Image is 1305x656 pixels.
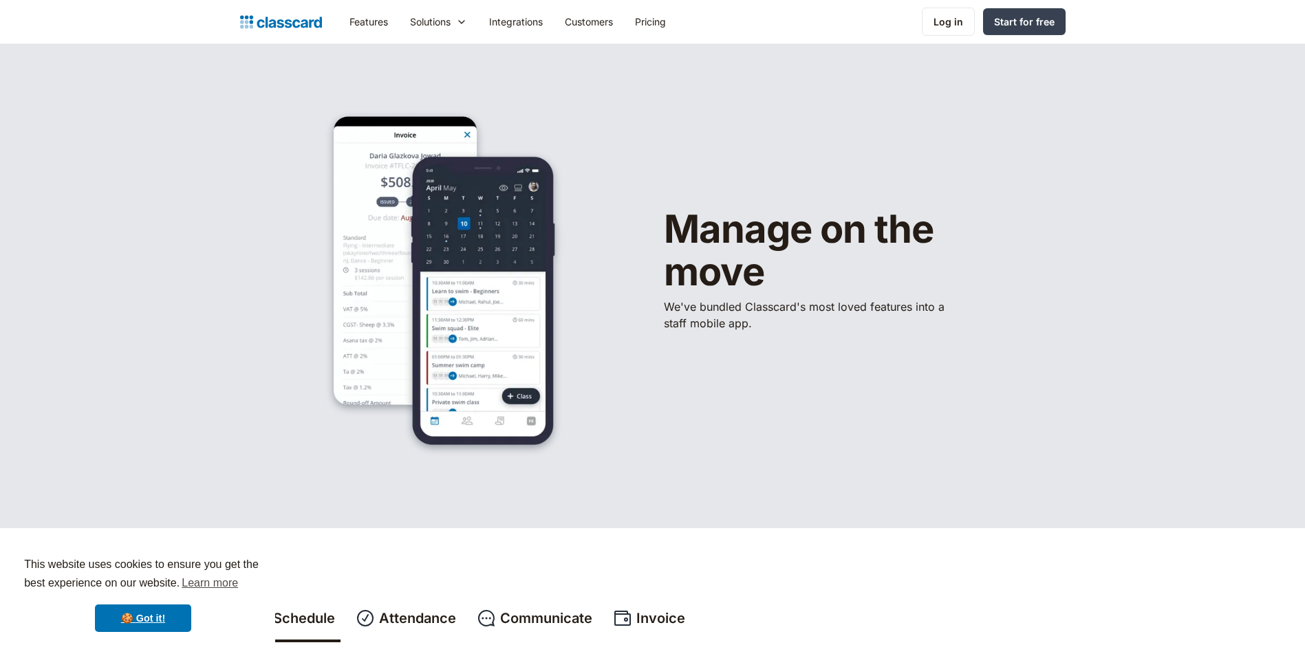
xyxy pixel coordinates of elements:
p: We've bundled ​Classcard's most loved features into a staff mobile app. [664,298,953,331]
h1: Manage on the move [664,208,1022,293]
a: home [240,12,322,32]
div: Log in [934,14,963,29]
div: Attendance [379,608,456,628]
div: Invoice [636,608,685,628]
div: Solutions [410,14,451,29]
a: learn more about cookies [180,573,240,593]
div: Schedule [273,608,335,628]
a: Pricing [624,6,677,37]
div: Solutions [399,6,478,37]
a: Start for free [983,8,1066,35]
div: cookieconsent [11,543,275,645]
a: Integrations [478,6,554,37]
a: Log in [922,8,975,36]
a: Features [338,6,399,37]
a: Customers [554,6,624,37]
div: Communicate [500,608,592,628]
a: dismiss cookie message [95,604,191,632]
div: Start for free [994,14,1055,29]
span: This website uses cookies to ensure you get the best experience on our website. [24,556,262,593]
